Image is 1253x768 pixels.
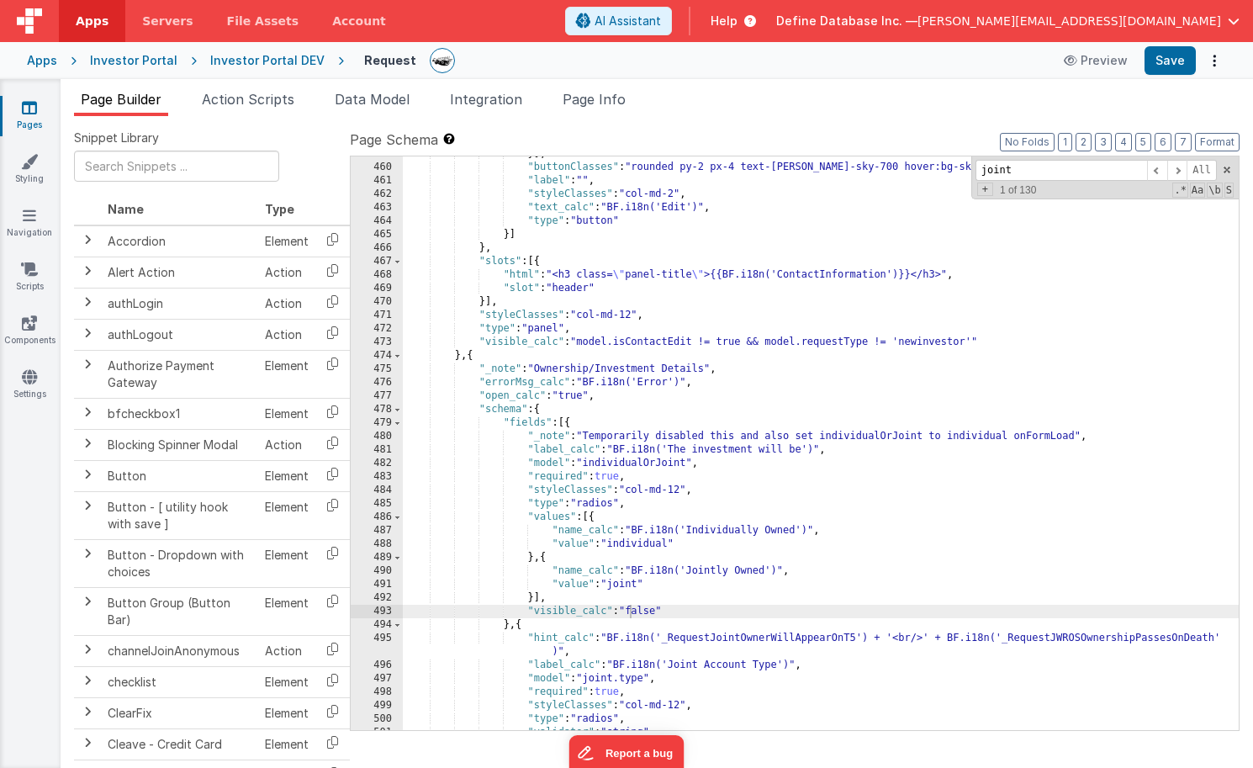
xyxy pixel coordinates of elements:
div: 474 [351,349,403,363]
span: Integration [450,91,522,108]
td: bfcheckbox1 [101,398,258,429]
span: Servers [142,13,193,29]
div: 488 [351,538,403,551]
div: 461 [351,174,403,188]
span: Data Model [335,91,410,108]
td: Action [258,288,315,319]
div: 476 [351,376,403,389]
td: Authorize Payment Gateway [101,350,258,398]
button: Format [1195,133,1240,151]
span: CaseSensitive Search [1190,183,1205,198]
button: 2 [1076,133,1092,151]
div: 477 [351,389,403,403]
input: Search for [975,160,1147,181]
div: 491 [351,578,403,591]
td: Button - Dropdown with choices [101,539,258,587]
button: No Folds [1000,133,1055,151]
div: 466 [351,241,403,255]
span: AI Assistant [595,13,661,29]
div: 471 [351,309,403,322]
td: Element [258,697,315,728]
div: 480 [351,430,403,443]
td: ClearFix [101,697,258,728]
td: Element [258,350,315,398]
button: Preview [1054,47,1138,74]
div: 492 [351,591,403,605]
span: Help [711,13,738,29]
span: Alt-Enter [1187,160,1217,181]
div: 485 [351,497,403,511]
div: 469 [351,282,403,295]
div: 465 [351,228,403,241]
div: 498 [351,686,403,699]
button: AI Assistant [565,7,672,35]
td: Blocking Spinner Modal [101,429,258,460]
div: 481 [351,443,403,457]
div: 472 [351,322,403,336]
span: 1 of 130 [993,184,1043,196]
div: 501 [351,726,403,739]
button: Define Database Inc. — [PERSON_NAME][EMAIL_ADDRESS][DOMAIN_NAME] [776,13,1240,29]
button: 6 [1155,133,1171,151]
span: Type [265,202,294,216]
img: dbd5031d3984bd4b2343f917d142348f [431,49,454,72]
div: 486 [351,511,403,524]
td: Element [258,587,315,635]
td: channelJoinAnonymous [101,635,258,666]
div: 497 [351,672,403,686]
span: Name [108,202,144,216]
div: 500 [351,712,403,726]
div: 499 [351,699,403,712]
div: 478 [351,403,403,416]
div: 489 [351,551,403,564]
td: checklist [101,666,258,697]
div: 487 [351,524,403,538]
input: Search Snippets ... [74,151,279,182]
div: 484 [351,484,403,497]
td: authLogout [101,319,258,350]
div: 467 [351,255,403,268]
td: Element [258,398,315,429]
td: Action [258,319,315,350]
td: Element [258,491,315,539]
button: 7 [1175,133,1192,151]
span: [PERSON_NAME][EMAIL_ADDRESS][DOMAIN_NAME] [917,13,1221,29]
button: Options [1203,49,1226,72]
td: Element [258,539,315,587]
button: 1 [1058,133,1072,151]
button: 3 [1095,133,1112,151]
div: 475 [351,363,403,376]
span: RegExp Search [1172,183,1187,198]
td: Action [258,257,315,288]
td: Element [258,666,315,697]
div: 495 [351,632,403,659]
td: Alert Action [101,257,258,288]
td: authLogin [101,288,258,319]
button: Save [1145,46,1196,75]
div: Apps [27,52,57,69]
button: 5 [1135,133,1151,151]
td: Button [101,460,258,491]
span: Snippet Library [74,130,159,146]
div: Investor Portal DEV [210,52,325,69]
span: Action Scripts [202,91,294,108]
div: 494 [351,618,403,632]
div: 468 [351,268,403,282]
div: 460 [351,161,403,174]
td: Action [258,429,315,460]
div: Investor Portal [90,52,177,69]
td: Button - [ utility hook with save ] [101,491,258,539]
div: 479 [351,416,403,430]
div: 490 [351,564,403,578]
div: 473 [351,336,403,349]
td: Accordion [101,225,258,257]
td: Cleave - Credit Card [101,728,258,760]
div: 463 [351,201,403,215]
h4: Request [364,54,416,66]
div: 464 [351,215,403,228]
span: Apps [76,13,108,29]
span: Search In Selection [1224,183,1234,198]
div: 470 [351,295,403,309]
td: Button Group (Button Bar) [101,587,258,635]
div: 496 [351,659,403,672]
